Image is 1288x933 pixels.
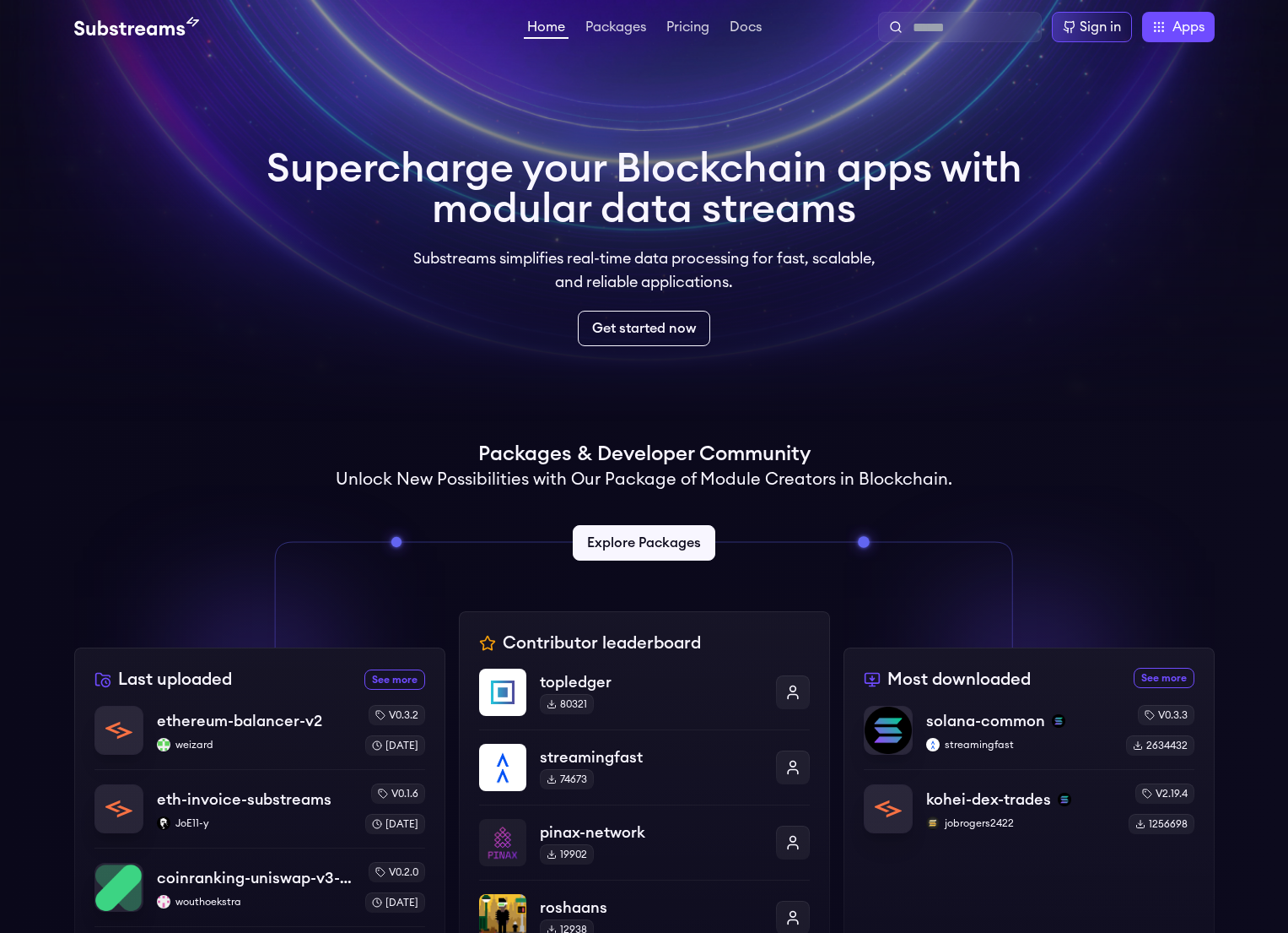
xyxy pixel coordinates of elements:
p: coinranking-uniswap-v3-forks [157,866,352,890]
p: wouthoekstra [157,895,352,909]
img: streamingfast [479,744,526,791]
p: Substreams simplifies real-time data processing for fast, scalable, and reliable applications. [401,247,887,294]
div: [DATE] [365,735,425,756]
a: eth-invoice-substreamseth-invoice-substreamsJoE11-yJoE11-yv0.1.6[DATE] [94,769,425,848]
div: v2.19.4 [1135,784,1194,804]
div: v0.3.3 [1138,705,1194,725]
img: solana-common [865,707,912,754]
p: streamingfast [540,746,763,769]
p: jobrogers2422 [926,816,1115,830]
a: kohei-dex-tradeskohei-dex-tradessolanajobrogers2422jobrogers2422v2.19.41256698 [864,769,1194,834]
div: 19902 [540,844,594,865]
a: Pricing [663,20,713,37]
div: v0.3.2 [369,705,425,725]
h1: Packages & Developer Community [478,441,811,468]
a: Sign in [1052,12,1132,42]
a: Explore Packages [573,525,715,561]
p: JoE11-y [157,816,352,830]
a: ethereum-balancer-v2ethereum-balancer-v2weizardweizardv0.3.2[DATE] [94,705,425,769]
p: topledger [540,670,763,694]
img: eth-invoice-substreams [95,785,143,833]
a: Docs [726,20,765,37]
div: 2634432 [1126,735,1194,756]
span: Apps [1172,17,1204,37]
p: weizard [157,738,352,751]
img: topledger [479,669,526,716]
div: v0.2.0 [369,862,425,882]
a: coinranking-uniswap-v3-forkscoinranking-uniswap-v3-forkswouthoekstrawouthoekstrav0.2.0[DATE] [94,848,425,926]
img: weizard [157,738,170,751]
div: [DATE] [365,814,425,834]
img: kohei-dex-trades [865,785,912,833]
p: ethereum-balancer-v2 [157,709,322,733]
a: Get started now [578,311,710,346]
div: 80321 [540,694,594,714]
p: kohei-dex-trades [926,788,1051,811]
img: ethereum-balancer-v2 [95,707,143,754]
img: wouthoekstra [157,895,170,909]
a: solana-commonsolana-commonsolanastreamingfaststreamingfastv0.3.32634432 [864,705,1194,769]
div: [DATE] [365,892,425,913]
a: See more most downloaded packages [1134,668,1194,688]
img: pinax-network [479,819,526,866]
img: solana [1058,793,1071,806]
h2: Unlock New Possibilities with Our Package of Module Creators in Blockchain. [336,468,952,491]
img: jobrogers2422 [926,816,940,830]
img: coinranking-uniswap-v3-forks [95,864,143,911]
p: pinax-network [540,821,763,844]
a: pinax-networkpinax-network19902 [479,805,810,880]
a: topledgertopledger80321 [479,669,810,730]
p: eth-invoice-substreams [157,788,331,811]
div: Sign in [1080,17,1121,37]
a: streamingfaststreamingfast74673 [479,730,810,805]
a: Home [524,20,569,39]
img: streamingfast [926,738,940,751]
p: streamingfast [926,738,1113,751]
div: 1256698 [1129,814,1194,834]
p: solana-common [926,709,1045,733]
div: 74673 [540,769,594,789]
div: v0.1.6 [371,784,425,804]
a: See more recently uploaded packages [364,670,425,690]
p: roshaans [540,896,763,919]
img: Substream's logo [74,17,199,37]
img: JoE11-y [157,816,170,830]
a: Packages [582,20,649,37]
h1: Supercharge your Blockchain apps with modular data streams [267,149,1022,230]
img: solana [1052,714,1065,728]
